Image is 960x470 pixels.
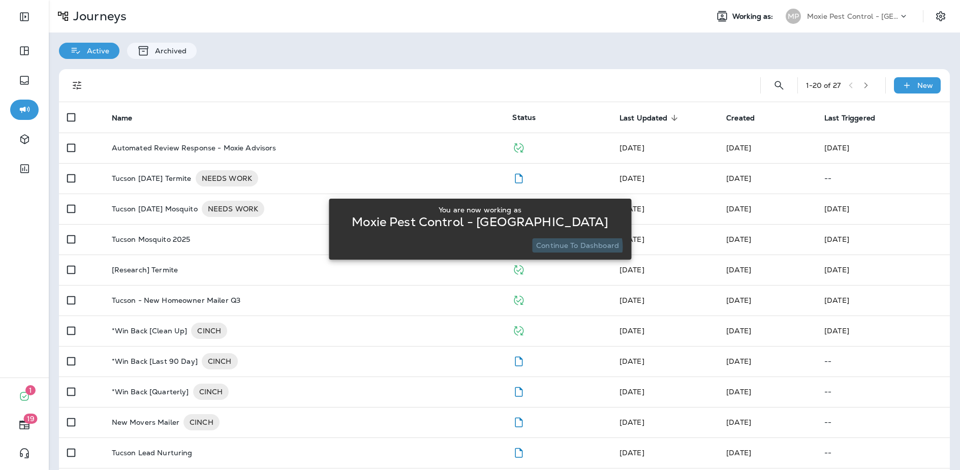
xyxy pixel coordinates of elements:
[726,265,751,274] span: Jason Munk
[191,326,227,336] span: CINCH
[726,418,751,427] span: Jason Munk
[620,357,644,366] span: Jason Munk
[112,414,179,430] p: New Movers Mailer
[726,204,751,213] span: Jason Munk
[824,174,942,182] p: --
[786,9,801,24] div: MP
[726,174,751,183] span: Jason Munk
[112,201,198,217] p: Tucson [DATE] Mosquito
[726,387,751,396] span: Jason Munk
[932,7,950,25] button: Settings
[620,418,644,427] span: Jason Munk
[112,235,191,243] p: Tucson Mosquito 2025
[202,353,238,369] div: CINCH
[196,173,258,183] span: NEEDS WORK
[112,449,193,457] p: Tucson Lead Nurturing
[69,9,127,24] p: Journeys
[112,170,192,186] p: Tucson [DATE] Termite
[726,113,768,122] span: Created
[112,114,133,122] span: Name
[726,114,755,122] span: Created
[112,296,240,304] p: Tucson - New Homeowner Mailer Q3
[806,81,841,89] div: 1 - 20 of 27
[439,206,521,214] p: You are now working as
[25,385,36,395] span: 1
[193,384,229,400] div: CINCH
[112,144,276,152] p: Automated Review Response - Moxie Advisors
[620,235,644,244] span: Jason Munk
[67,75,87,96] button: Filters
[112,353,198,369] p: *Win Back [Last 90 Day]
[536,241,619,249] p: Continue to Dashboard
[620,326,644,335] span: Shannon Davis
[620,387,644,396] span: Jason Munk
[620,265,644,274] span: Jason Munk
[620,174,644,183] span: Shannon Davis
[726,143,751,152] span: J-P Scoville
[816,255,950,285] td: [DATE]
[202,356,238,366] span: CINCH
[150,47,187,55] p: Archived
[824,418,942,426] p: --
[620,296,644,305] span: Jason Munk
[620,143,644,152] span: Priscilla Valverde
[532,238,623,253] button: Continue to Dashboard
[112,384,189,400] p: *Win Back [Quarterly]
[10,386,39,406] button: 1
[816,285,950,316] td: [DATE]
[917,81,933,89] p: New
[620,114,668,122] span: Last Updated
[816,224,950,255] td: [DATE]
[112,266,178,274] p: [Research] Termite
[620,448,644,457] span: Jason Munk
[732,12,776,21] span: Working as:
[824,388,942,396] p: --
[183,414,220,430] div: CINCH
[10,7,39,27] button: Expand Sidebar
[191,323,227,339] div: CINCH
[824,449,942,457] p: --
[816,133,950,163] td: [DATE]
[726,296,751,305] span: Jason Munk
[202,204,264,214] span: NEEDS WORK
[807,12,899,20] p: Moxie Pest Control - [GEOGRAPHIC_DATA]
[82,47,109,55] p: Active
[112,113,146,122] span: Name
[769,75,789,96] button: Search Journeys
[112,323,188,339] p: *Win Back [Clean Up]
[726,235,751,244] span: Jason Munk
[816,316,950,346] td: [DATE]
[824,114,875,122] span: Last Triggered
[726,448,751,457] span: Jason Munk
[824,113,888,122] span: Last Triggered
[202,201,264,217] div: NEEDS WORK
[193,387,229,397] span: CINCH
[183,417,220,427] span: CINCH
[620,113,681,122] span: Last Updated
[196,170,258,186] div: NEEDS WORK
[10,415,39,435] button: 19
[726,326,751,335] span: Shannon Davis
[24,414,38,424] span: 19
[620,204,644,213] span: Shannon Davis
[824,357,942,365] p: --
[816,194,950,224] td: [DATE]
[726,357,751,366] span: Jason Munk
[352,218,608,226] p: Moxie Pest Control - [GEOGRAPHIC_DATA]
